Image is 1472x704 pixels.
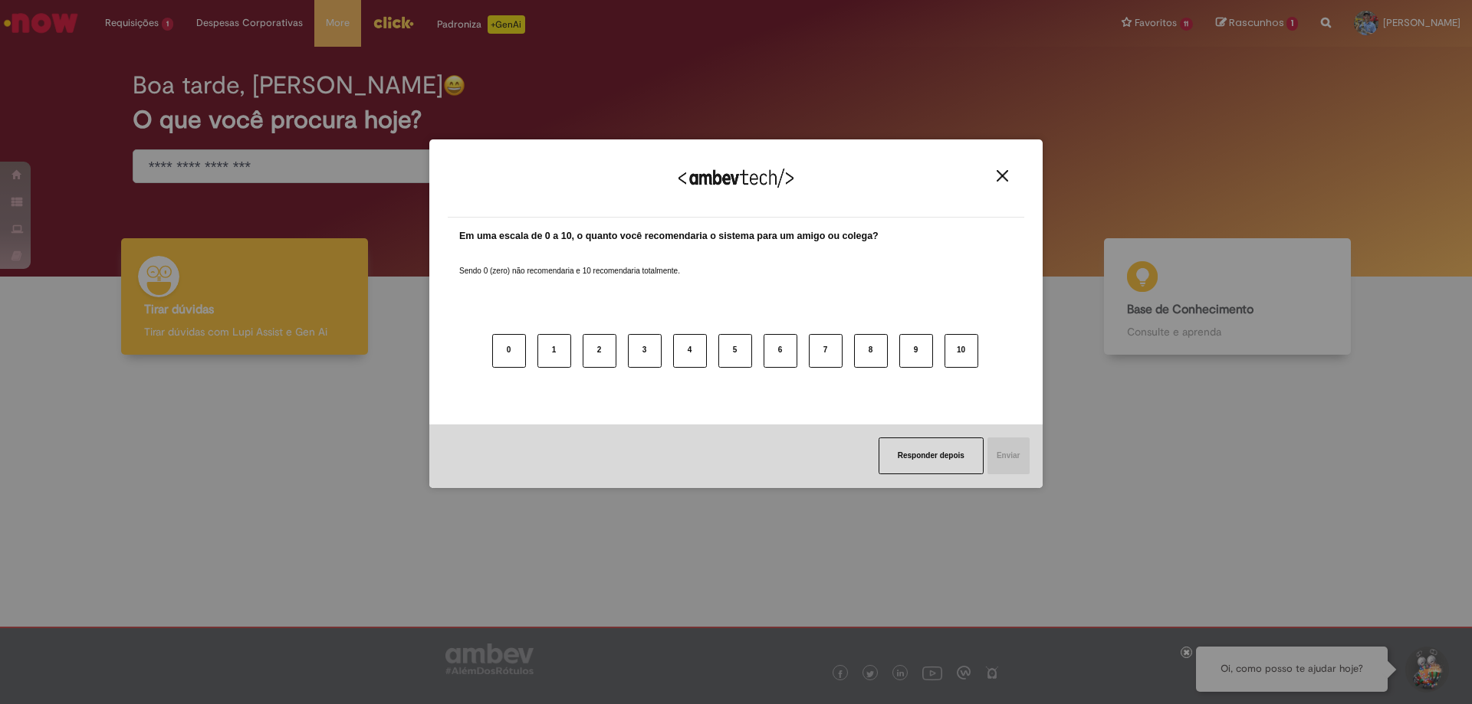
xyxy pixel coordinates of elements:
[537,334,571,368] button: 1
[459,247,680,277] label: Sendo 0 (zero) não recomendaria e 10 recomendaria totalmente.
[459,229,879,244] label: Em uma escala de 0 a 10, o quanto você recomendaria o sistema para um amigo ou colega?
[492,334,526,368] button: 0
[945,334,978,368] button: 10
[678,169,793,188] img: Logo Ambevtech
[583,334,616,368] button: 2
[718,334,752,368] button: 5
[997,170,1008,182] img: Close
[628,334,662,368] button: 3
[809,334,843,368] button: 7
[764,334,797,368] button: 6
[854,334,888,368] button: 8
[899,334,933,368] button: 9
[673,334,707,368] button: 4
[992,169,1013,182] button: Close
[879,437,984,474] button: Responder depois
